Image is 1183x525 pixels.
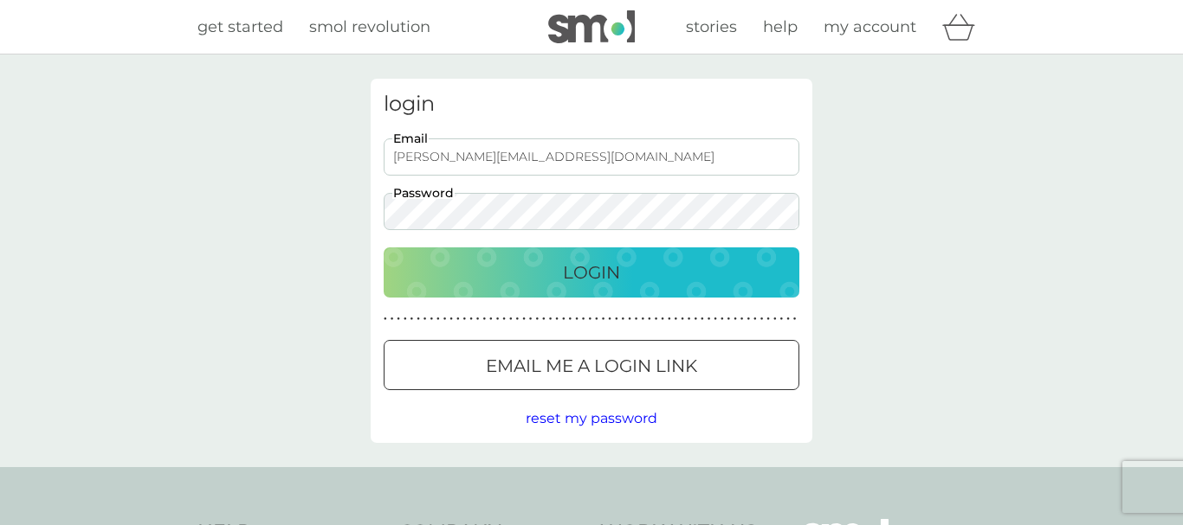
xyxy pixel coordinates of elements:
p: ● [727,315,731,323]
p: ● [496,315,500,323]
p: ● [747,315,750,323]
div: basket [942,10,986,44]
span: help [763,17,798,36]
p: ● [588,315,591,323]
p: ● [701,315,704,323]
p: ● [615,315,618,323]
a: stories [686,15,737,40]
p: ● [675,315,678,323]
p: ● [384,315,387,323]
p: ● [535,315,539,323]
p: ● [694,315,697,323]
p: ● [456,315,460,323]
p: ● [766,315,770,323]
a: smol revolution [309,15,430,40]
p: ● [753,315,757,323]
p: ● [575,315,579,323]
p: ● [681,315,684,323]
p: ● [516,315,520,323]
a: my account [824,15,916,40]
h3: login [384,92,799,117]
span: my account [824,17,916,36]
p: Login [563,259,620,286]
p: ● [622,315,625,323]
img: smol [548,10,635,43]
p: ● [449,315,453,323]
p: ● [562,315,566,323]
p: ● [529,315,533,323]
span: stories [686,17,737,36]
p: ● [430,315,433,323]
p: ● [482,315,486,323]
p: ● [734,315,737,323]
p: ● [740,315,744,323]
p: ● [648,315,651,323]
p: ● [569,315,572,323]
p: ● [793,315,797,323]
span: get started [197,17,283,36]
span: reset my password [526,410,657,426]
p: ● [688,315,691,323]
p: ● [404,315,407,323]
p: ● [608,315,611,323]
button: Login [384,247,799,298]
p: ● [489,315,493,323]
p: ● [397,315,400,323]
p: ● [655,315,658,323]
p: ● [443,315,447,323]
p: ● [760,315,764,323]
p: ● [436,315,440,323]
a: help [763,15,798,40]
button: reset my password [526,407,657,430]
p: ● [423,315,427,323]
p: ● [773,315,777,323]
p: ● [549,315,553,323]
p: ● [780,315,784,323]
p: ● [391,315,394,323]
p: ● [417,315,420,323]
p: ● [668,315,671,323]
p: ● [602,315,605,323]
p: ● [463,315,467,323]
p: ● [641,315,644,323]
p: ● [502,315,506,323]
p: ● [469,315,473,323]
p: ● [555,315,559,323]
p: ● [595,315,598,323]
a: get started [197,15,283,40]
p: ● [708,315,711,323]
p: ● [476,315,480,323]
p: ● [721,315,724,323]
p: ● [786,315,790,323]
p: Email me a login link [486,352,697,380]
p: ● [714,315,717,323]
button: Email me a login link [384,340,799,390]
p: ● [635,315,638,323]
p: ● [661,315,664,323]
span: smol revolution [309,17,430,36]
p: ● [522,315,526,323]
p: ● [582,315,585,323]
p: ● [509,315,513,323]
p: ● [628,315,631,323]
p: ● [542,315,546,323]
p: ● [410,315,414,323]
